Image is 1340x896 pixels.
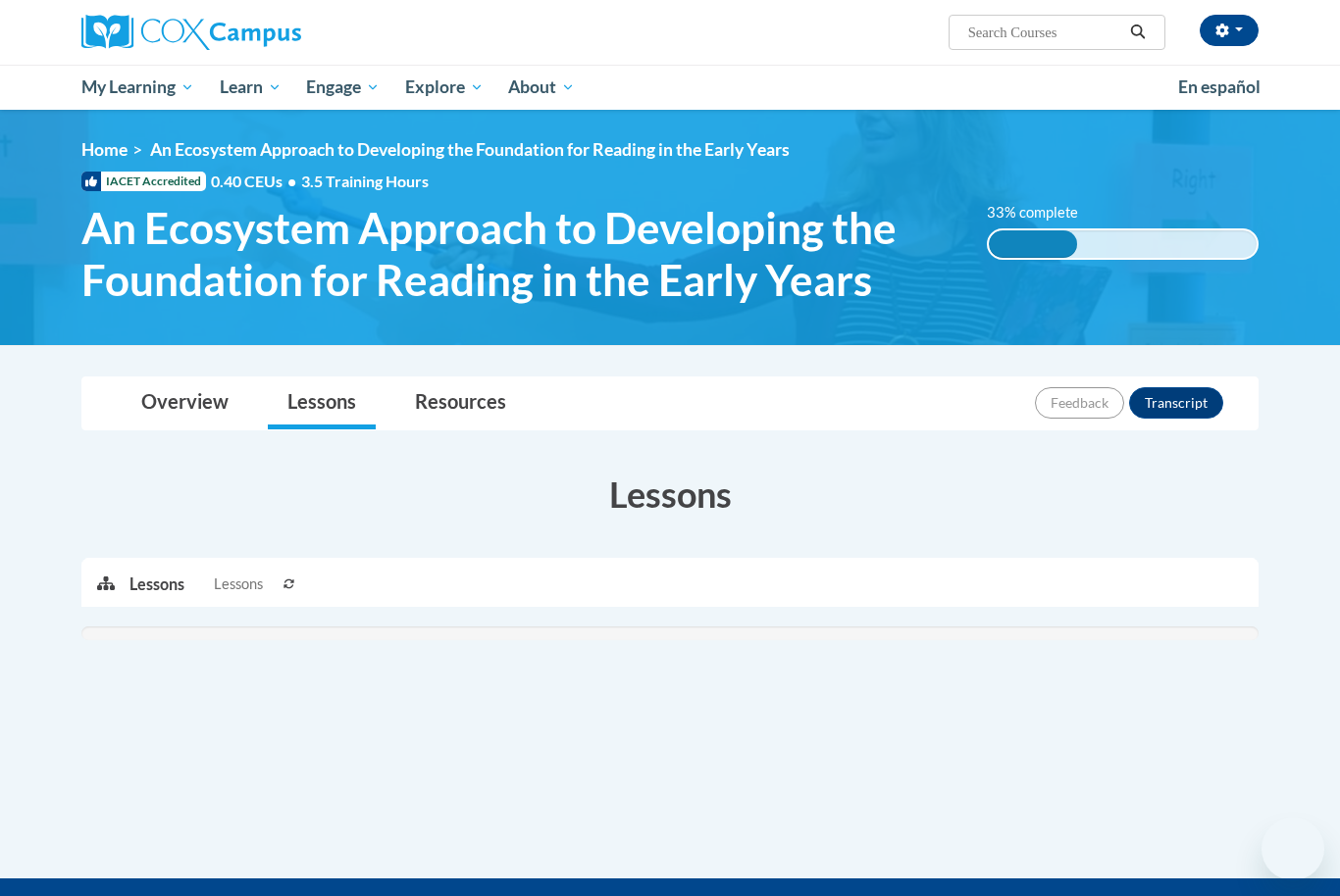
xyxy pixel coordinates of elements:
span: An Ecosystem Approach to Developing the Foundation for Reading in the Early Years [81,202,957,306]
span: Learn [220,75,282,99]
input: Search Courses [966,21,1123,44]
span: • [287,172,296,190]
span: En español [1178,76,1261,97]
span: 0.40 CEUs [211,171,301,192]
span: IACET Accredited [81,172,206,191]
a: Engage [293,65,392,110]
a: Home [81,139,128,160]
a: Resources [395,377,526,429]
a: En español [1165,67,1273,108]
label: 33% complete [987,202,1100,224]
a: Explore [392,65,496,110]
img: Cox Campus [81,15,301,50]
button: Search [1123,21,1153,44]
a: Lessons [268,377,376,429]
a: Learn [207,65,294,110]
div: Main menu [52,65,1288,110]
span: 3.5 Training Hours [301,172,429,190]
a: About [496,65,589,110]
a: Overview [122,377,248,429]
span: My Learning [81,75,194,99]
a: My Learning [69,65,207,110]
span: Engage [306,75,380,99]
span: About [508,75,575,99]
p: Lessons [129,573,184,595]
button: Transcript [1129,387,1223,419]
button: Feedback [1035,387,1124,419]
button: Account Settings [1200,15,1259,46]
div: 33% complete [989,230,1077,258]
a: Cox Campus [81,15,454,50]
span: An Ecosystem Approach to Developing the Foundation for Reading in the Early Years [150,139,790,160]
h3: Lessons [81,470,1259,519]
span: Lessons [214,573,263,595]
iframe: Button to launch messaging window [1262,818,1324,880]
span: Explore [405,75,484,99]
